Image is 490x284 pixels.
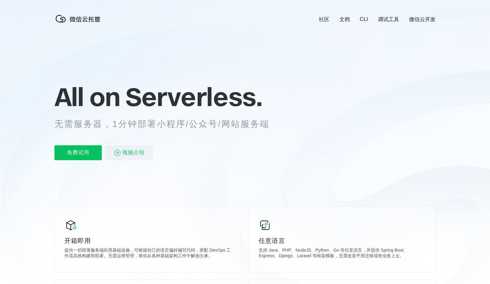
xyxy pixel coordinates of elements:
p: 支持 Java、PHP、NodeJS、Python、Go 等任意语言，并提供 Spring Boot、Express、Django、Laravel 等框架模板，无需改造平滑迁移现有业务上云。 [259,248,426,260]
span: 视频介绍 [122,145,145,160]
a: 社区 [319,16,329,23]
span: All on [54,81,120,112]
a: CLI [360,16,368,22]
p: 无需服务器，1分钟部署小程序/公众号/网站服务端 [54,118,281,130]
a: 文档 [339,16,350,23]
p: 提供一切部署服务端应用基础设施，可根据自己的语言偏好编写代码，搭配 DevOps 工作流高效构建和部署。无需运维管理，将你从各种基础架构工作中解放出来。 [64,248,231,260]
a: 调试工具 [378,16,399,23]
span: Serverless. [125,81,262,112]
img: video_play.svg [114,149,121,156]
p: 任意语言 [259,236,426,245]
p: 免费试用 [54,145,102,160]
a: 微信云托管 [54,21,104,26]
p: 开箱即用 [64,236,231,245]
img: 微信云托管 [54,12,104,25]
a: 微信云开发 [409,16,436,23]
